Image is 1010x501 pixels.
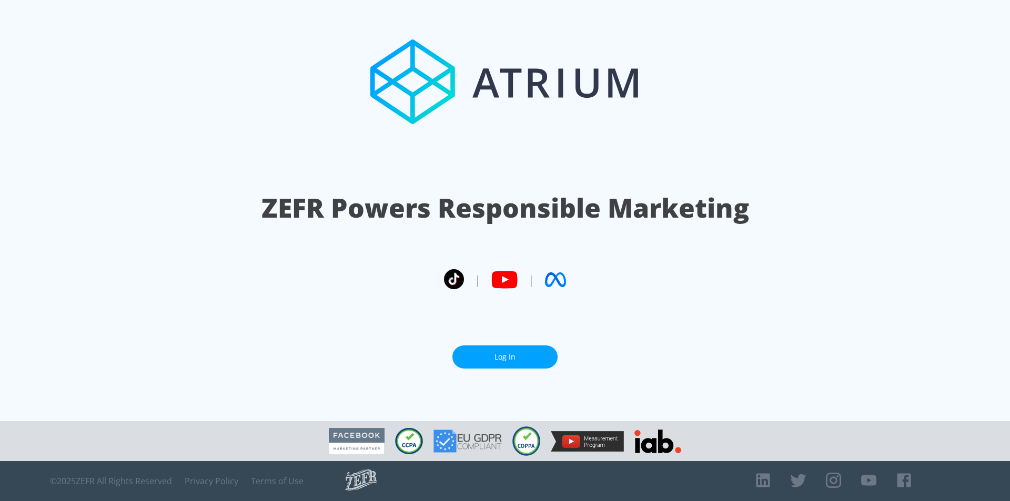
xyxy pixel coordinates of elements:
a: Privacy Policy [185,476,238,486]
img: Facebook Marketing Partner [329,428,385,455]
img: YouTube Measurement Program [551,431,624,452]
h1: ZEFR Powers Responsible Marketing [261,190,749,226]
img: IAB [634,430,681,453]
span: © 2025 ZEFR All Rights Reserved [50,476,172,486]
span: | [474,272,481,288]
a: Terms of Use [251,476,304,486]
img: COPPA Compliant [512,426,540,456]
img: CCPA Compliant [395,428,423,454]
img: GDPR Compliant [433,430,502,453]
a: Log In [452,345,558,369]
span: | [528,272,534,288]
